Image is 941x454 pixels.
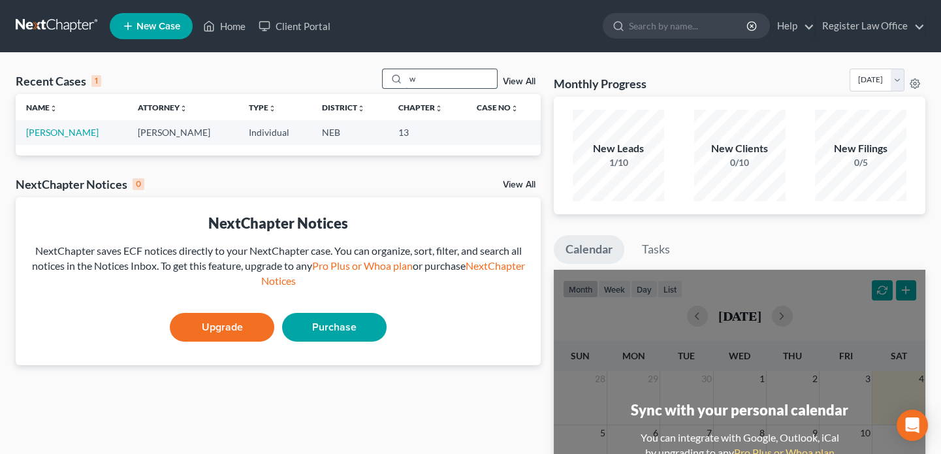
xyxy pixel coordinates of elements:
[815,156,906,169] div: 0/5
[50,105,57,112] i: unfold_more
[815,141,906,156] div: New Filings
[554,76,646,91] h3: Monthly Progress
[406,69,497,88] input: Search by name...
[554,235,624,264] a: Calendar
[261,259,525,287] a: NextChapter Notices
[357,105,365,112] i: unfold_more
[16,176,144,192] div: NextChapter Notices
[503,77,535,86] a: View All
[388,120,466,144] td: 13
[136,22,180,31] span: New Case
[26,103,57,112] a: Nameunfold_more
[897,410,928,441] div: Open Intercom Messenger
[573,141,664,156] div: New Leads
[322,103,365,112] a: Districtunfold_more
[180,105,187,112] i: unfold_more
[249,103,276,112] a: Typeunfold_more
[252,14,337,38] a: Client Portal
[816,14,925,38] a: Register Law Office
[26,244,530,289] div: NextChapter saves ECF notices directly to your NextChapter case. You can organize, sort, filter, ...
[631,400,848,420] div: Sync with your personal calendar
[133,178,144,190] div: 0
[138,103,187,112] a: Attorneyunfold_more
[629,14,748,38] input: Search by name...
[398,103,443,112] a: Chapterunfold_more
[16,73,101,89] div: Recent Cases
[630,235,682,264] a: Tasks
[694,156,786,169] div: 0/10
[573,156,664,169] div: 1/10
[238,120,311,144] td: Individual
[511,105,518,112] i: unfold_more
[312,259,413,272] a: Pro Plus or Whoa plan
[694,141,786,156] div: New Clients
[26,213,530,233] div: NextChapter Notices
[282,313,387,342] a: Purchase
[197,14,252,38] a: Home
[127,120,239,144] td: [PERSON_NAME]
[477,103,518,112] a: Case Nounfold_more
[26,127,99,138] a: [PERSON_NAME]
[435,105,443,112] i: unfold_more
[771,14,814,38] a: Help
[311,120,388,144] td: NEB
[503,180,535,189] a: View All
[268,105,276,112] i: unfold_more
[170,313,274,342] a: Upgrade
[91,75,101,87] div: 1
